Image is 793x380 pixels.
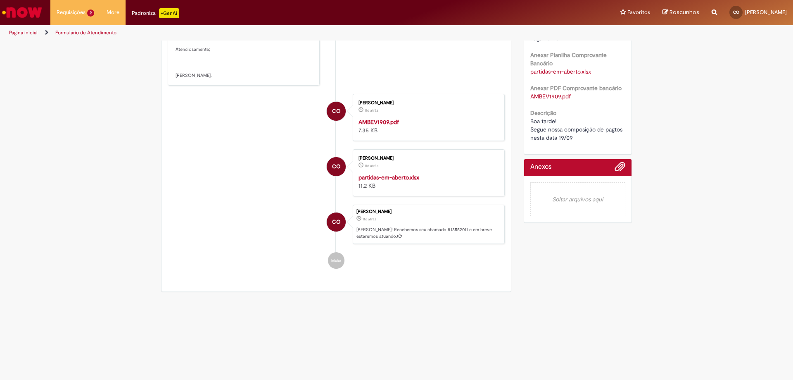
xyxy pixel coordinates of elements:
[332,212,340,232] span: CO
[363,217,376,222] span: 11d atrás
[327,213,346,232] div: Carlos Oliveira
[530,163,551,171] h2: Anexos
[670,8,699,16] span: Rascunhos
[332,157,340,177] span: CO
[359,156,496,161] div: [PERSON_NAME]
[327,157,346,176] div: Carlos Oliveira
[359,118,496,134] div: 7.35 KB
[365,163,378,168] span: 11d atrás
[55,29,116,36] a: Formulário de Atendimento
[356,209,500,214] div: [PERSON_NAME]
[327,102,346,121] div: Carlos Oliveira
[530,68,591,75] a: Download de partidas-em-aberto.xlsx
[530,93,571,100] a: Download de AMBEV1909.pdf
[365,163,378,168] time: 19/09/2025 17:47:13
[365,108,378,113] span: 11d atrás
[530,26,614,42] span: Composição e Comprovante de Pagamento
[356,227,500,239] p: [PERSON_NAME]! Recebemos seu chamado R13552011 e em breve estaremos atuando.
[530,109,556,117] b: Descrição
[365,108,378,113] time: 19/09/2025 17:47:20
[132,8,179,18] div: Padroniza
[745,9,787,16] span: [PERSON_NAME]
[6,25,522,41] ul: Trilhas de página
[87,10,94,17] span: 2
[57,8,85,17] span: Requisições
[107,8,119,17] span: More
[159,8,179,18] p: +GenAi
[530,117,624,141] span: Boa tarde! Segue nossa composição de pagtos nesta data 19/09
[530,182,626,216] em: Soltar arquivos aqui
[359,100,496,105] div: [PERSON_NAME]
[359,118,399,126] a: AMBEV1909.pdf
[9,29,38,36] a: Página inicial
[332,101,340,121] span: CO
[359,174,419,181] a: partidas-em-aberto.xlsx
[530,51,607,67] b: Anexar Planilha Comprovante Bancário
[359,173,496,190] div: 11.2 KB
[1,4,43,21] img: ServiceNow
[530,84,622,92] b: Anexar PDF Comprovante bancário
[733,10,739,15] span: CO
[363,217,376,222] time: 19/09/2025 17:48:42
[662,9,699,17] a: Rascunhos
[168,205,505,244] li: Carlos Oliveira
[615,161,625,176] button: Adicionar anexos
[627,8,650,17] span: Favoritos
